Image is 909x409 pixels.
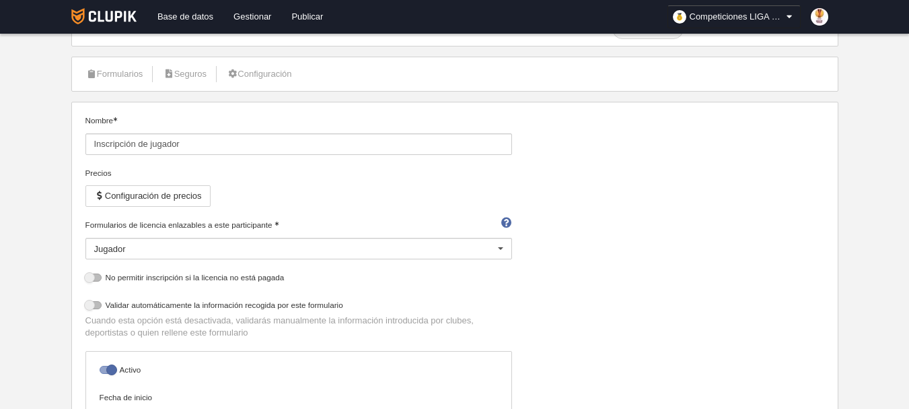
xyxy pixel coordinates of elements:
input: Nombre [85,133,512,155]
span: Jugador [94,244,126,254]
a: Configuración [219,64,299,84]
label: Activo [100,364,498,379]
a: Competiciones LIGA DE TOQUE [667,5,801,28]
label: No permitir inscripción si la licencia no está pagada [85,272,512,287]
a: Formularios [79,64,151,84]
span: Competiciones LIGA DE TOQUE [690,10,784,24]
label: Nombre [85,115,512,155]
a: Seguros [155,64,214,84]
i: Obligatorio [275,222,279,226]
img: VxpQYlXNIQRtOfPmW7TaRiBa.30x30.jpg [811,8,828,26]
img: organizador.30x30.png [673,10,686,24]
p: Cuando esta opción está desactivada, validarás manualmente la información introducida por clubes,... [85,315,512,339]
button: Configuración de precios [85,185,211,207]
i: Obligatorio [113,117,117,121]
label: Validar automáticamente la información recogida por este formulario [85,299,512,315]
label: Formularios de licencia enlazables a este participante [85,219,512,231]
img: Clupik [71,8,137,24]
div: Precios [85,167,512,179]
